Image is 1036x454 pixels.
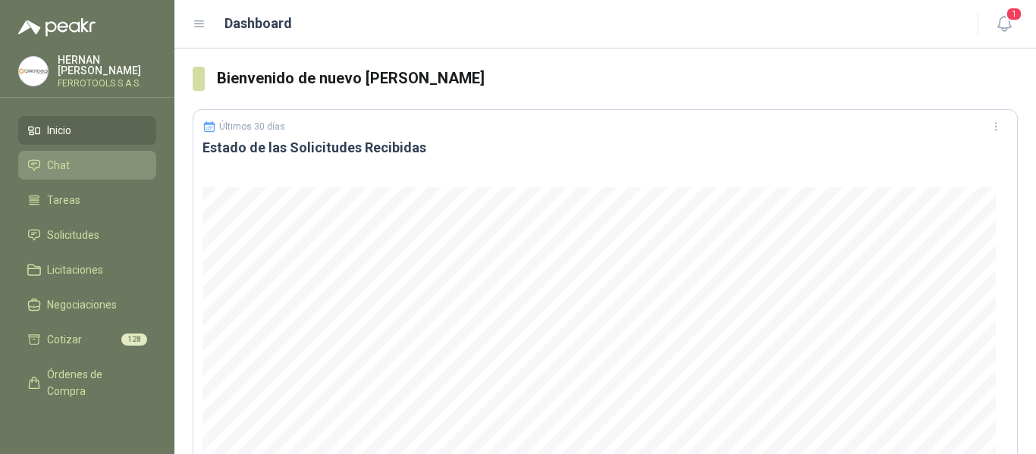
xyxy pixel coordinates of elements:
[18,186,156,214] a: Tareas
[18,290,156,319] a: Negociaciones
[121,333,147,346] span: 128
[47,157,70,174] span: Chat
[47,366,142,399] span: Órdenes de Compra
[47,192,80,208] span: Tareas
[990,11,1018,38] button: 1
[47,122,71,139] span: Inicio
[58,55,156,76] p: HERNAN [PERSON_NAME]
[18,116,156,145] a: Inicio
[47,227,99,243] span: Solicitudes
[18,221,156,249] a: Solicitudes
[58,79,156,88] p: FERROTOOLS S.A.S.
[47,296,117,313] span: Negociaciones
[18,151,156,180] a: Chat
[18,255,156,284] a: Licitaciones
[217,67,1018,90] h3: Bienvenido de nuevo [PERSON_NAME]
[47,331,82,348] span: Cotizar
[219,121,285,132] p: Últimos 30 días
[18,325,156,354] a: Cotizar128
[47,261,103,278] span: Licitaciones
[18,412,156,440] a: Remisiones
[18,18,96,36] img: Logo peakr
[19,57,48,86] img: Company Logo
[202,139,1008,157] h3: Estado de las Solicitudes Recibidas
[18,360,156,405] a: Órdenes de Compra
[224,13,292,34] h1: Dashboard
[1006,7,1022,21] span: 1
